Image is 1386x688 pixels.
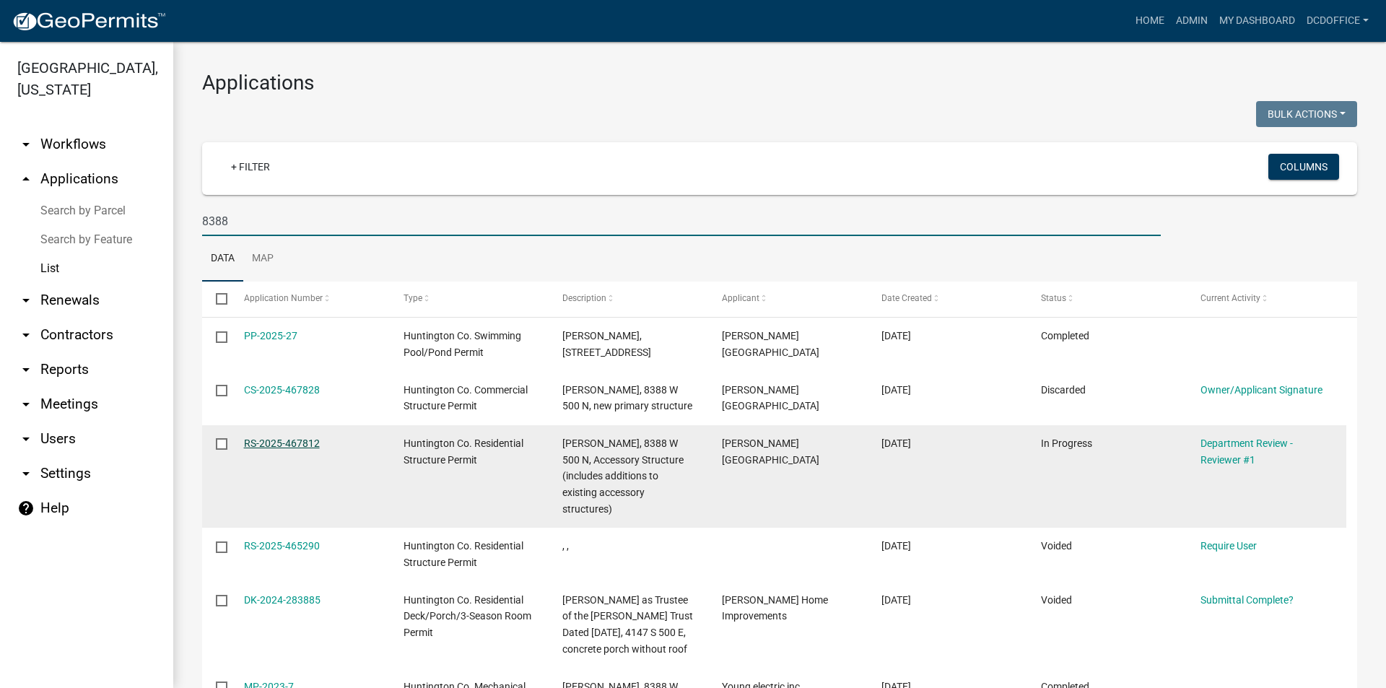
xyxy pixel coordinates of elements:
[881,330,911,341] span: 09/01/2025
[389,282,549,316] datatable-header-cell: Type
[1200,437,1293,466] a: Department Review - Reviewer #1
[562,540,569,552] span: , ,
[881,540,911,552] span: 08/18/2025
[244,384,320,396] a: CS-2025-467828
[562,384,692,412] span: KALAKAY, FRED, 8388 W 500 N, new primary structure
[1170,7,1213,35] a: Admin
[1041,594,1072,606] span: Voided
[1200,594,1294,606] a: Submittal Complete?
[244,330,297,341] a: PP-2025-27
[1187,282,1346,316] datatable-header-cell: Current Activity
[1041,293,1066,303] span: Status
[722,330,819,358] span: Kalakay Farm
[1130,7,1170,35] a: Home
[17,430,35,448] i: arrow_drop_down
[1200,293,1260,303] span: Current Activity
[1041,330,1089,341] span: Completed
[1200,540,1257,552] a: Require User
[881,594,911,606] span: 07/11/2024
[1301,7,1374,35] a: DCDOffice
[881,384,911,396] span: 08/22/2025
[404,594,531,639] span: Huntington Co. Residential Deck/Porch/3-Season Room Permit
[404,384,528,412] span: Huntington Co. Commercial Structure Permit
[1268,154,1339,180] button: Columns
[1041,384,1086,396] span: Discarded
[202,71,1357,95] h3: Applications
[868,282,1027,316] datatable-header-cell: Date Created
[881,293,932,303] span: Date Created
[722,437,819,466] span: Kalakay Farm
[881,437,911,449] span: 08/22/2025
[17,396,35,413] i: arrow_drop_down
[244,437,320,449] a: RS-2025-467812
[202,236,243,282] a: Data
[230,282,389,316] datatable-header-cell: Application Number
[722,293,759,303] span: Applicant
[17,361,35,378] i: arrow_drop_down
[17,326,35,344] i: arrow_drop_down
[17,465,35,482] i: arrow_drop_down
[549,282,708,316] datatable-header-cell: Description
[562,293,606,303] span: Description
[244,594,321,606] a: DK-2024-283885
[1041,540,1072,552] span: Voided
[404,293,422,303] span: Type
[1027,282,1187,316] datatable-header-cell: Status
[244,293,323,303] span: Application Number
[17,136,35,153] i: arrow_drop_down
[1041,437,1092,449] span: In Progress
[404,540,523,568] span: Huntington Co. Residential Structure Permit
[722,594,828,622] span: Hitzfield Home Improvements
[202,282,230,316] datatable-header-cell: Select
[722,384,819,412] span: Kalakay Farm
[1213,7,1301,35] a: My Dashboard
[202,206,1161,236] input: Search for applications
[17,292,35,309] i: arrow_drop_down
[1200,384,1322,396] a: Owner/Applicant Signature
[562,330,651,358] span: KALAKAY, FRED, 8388 W 500 N, Pond
[1256,101,1357,127] button: Bulk Actions
[243,236,282,282] a: Map
[17,500,35,517] i: help
[562,437,684,515] span: KALAKAY, FRED, 8388 W 500 N, Accessory Structure (includes additions to existing accessory struct...
[244,540,320,552] a: RS-2025-465290
[219,154,282,180] a: + Filter
[17,170,35,188] i: arrow_drop_up
[708,282,868,316] datatable-header-cell: Applicant
[404,437,523,466] span: Huntington Co. Residential Structure Permit
[404,330,521,358] span: Huntington Co. Swimming Pool/Pond Permit
[562,594,693,655] span: McClurg, Dee W as Trustee of the Dee W McClurg Trust Dated 5/27/10, 4147 S 500 E, concrete porch ...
